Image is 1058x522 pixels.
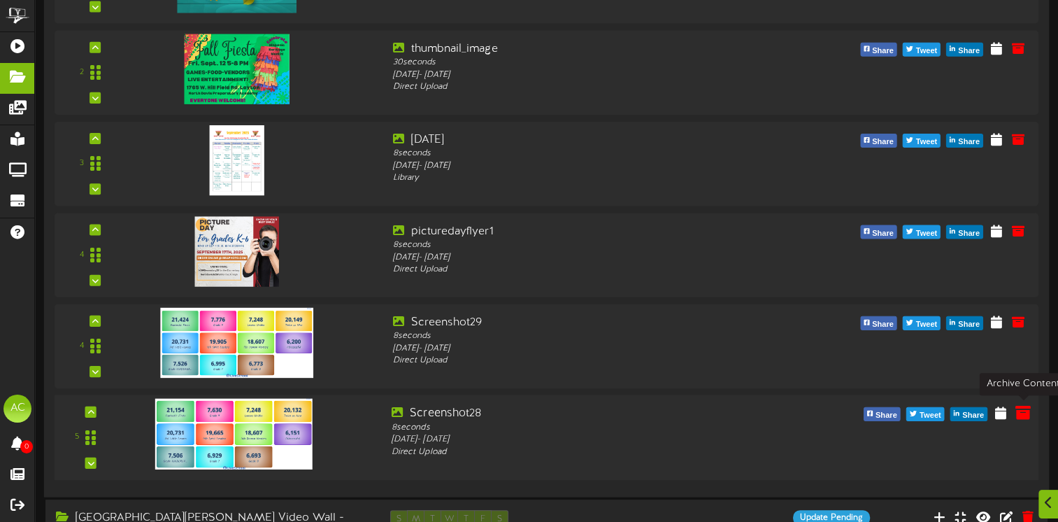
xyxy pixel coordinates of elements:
[913,225,940,241] span: Tweet
[913,43,940,58] span: Tweet
[392,421,785,433] div: 8 seconds
[860,316,897,330] button: Share
[906,407,945,421] button: Tweet
[195,216,279,286] img: 167acab3-74a8-4b15-a62b-b2ffa06e76e1.jpg
[950,407,987,421] button: Share
[393,172,782,184] div: Library
[160,307,313,377] img: cdb26a80-118d-49ac-aa96-99830af23742.png
[869,43,896,58] span: Share
[393,148,782,160] div: 8 seconds
[393,314,782,330] div: Screenshot29
[393,263,782,275] div: Direct Upload
[869,317,896,332] span: Share
[946,134,983,148] button: Share
[3,395,31,423] div: AC
[393,251,782,263] div: [DATE] - [DATE]
[860,134,897,148] button: Share
[393,342,782,354] div: [DATE] - [DATE]
[913,317,940,332] span: Tweet
[903,225,941,239] button: Tweet
[917,407,944,423] span: Tweet
[860,225,897,239] button: Share
[955,317,982,332] span: Share
[393,223,782,239] div: picturedayflyer1
[955,43,982,58] span: Share
[392,405,785,421] div: Screenshot28
[393,355,782,367] div: Direct Upload
[392,446,785,458] div: Direct Upload
[393,330,782,342] div: 8 seconds
[210,125,264,195] img: 8330b771-1c39-40e0-a59f-d9ddc9b67119.jpg
[873,407,900,423] span: Share
[946,42,983,56] button: Share
[393,41,782,57] div: thumbnail_image
[863,407,900,421] button: Share
[869,225,896,241] span: Share
[903,42,941,56] button: Tweet
[393,239,782,251] div: 8 seconds
[903,316,941,330] button: Tweet
[393,132,782,148] div: [DATE]
[393,80,782,92] div: Direct Upload
[955,134,982,150] span: Share
[155,398,312,469] img: 611be743-1994-46ef-b287-50c66cebb23f.png
[913,134,940,150] span: Tweet
[955,225,982,241] span: Share
[869,134,896,150] span: Share
[393,69,782,80] div: [DATE] - [DATE]
[946,225,983,239] button: Share
[20,440,33,453] span: 0
[393,57,782,69] div: 30 seconds
[903,134,941,148] button: Tweet
[860,42,897,56] button: Share
[184,34,289,104] img: 6d94ff90-acbc-485f-9c70-9893ba7cb420.png
[393,160,782,172] div: [DATE] - [DATE]
[959,407,987,423] span: Share
[946,316,983,330] button: Share
[392,434,785,446] div: [DATE] - [DATE]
